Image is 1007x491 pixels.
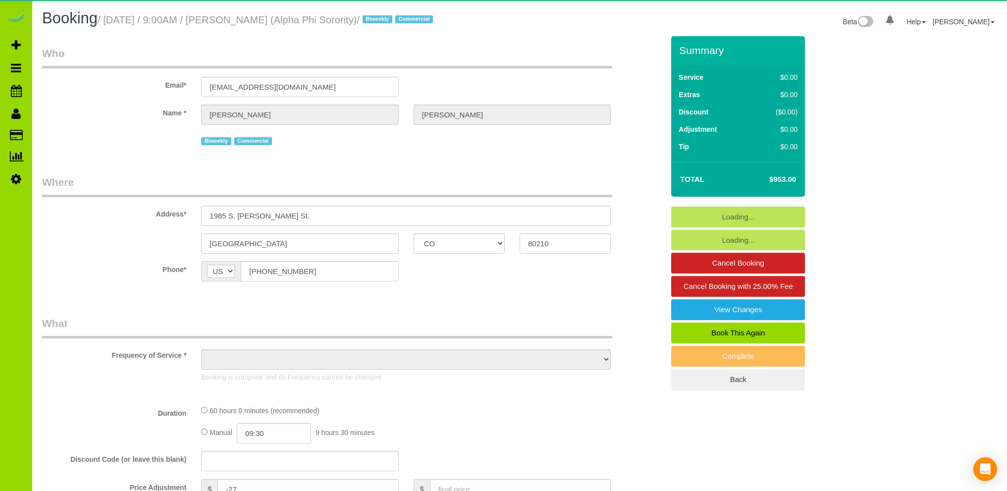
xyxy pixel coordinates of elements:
span: / [357,14,436,25]
a: View Changes [671,299,805,320]
label: Email* [35,77,194,90]
span: Booking [42,9,98,27]
input: Email* [201,77,398,97]
input: First Name* [201,105,398,125]
label: Discount Code (or leave this blank) [35,451,194,464]
label: Tip [679,142,689,152]
strong: Total [680,175,704,183]
label: Duration [35,405,194,418]
input: Phone* [241,261,398,281]
span: 9 hours 30 minutes [316,429,374,436]
p: Booking is complete and its Frequency cannot be changed [201,372,611,382]
a: Book This Again [671,323,805,343]
input: Last Name* [414,105,611,125]
input: City* [201,233,398,254]
input: Zip Code* [520,233,611,254]
div: $0.00 [755,124,797,134]
a: Beta [843,18,874,26]
legend: Where [42,175,612,197]
div: ($0.00) [755,107,797,117]
label: Adjustment [679,124,717,134]
a: Back [671,369,805,390]
img: New interface [857,16,873,29]
span: Biweekly [363,15,392,23]
label: Phone* [35,261,194,274]
label: Discount [679,107,708,117]
span: Manual [210,429,232,436]
span: Cancel Booking with 25.00% Fee [684,282,793,290]
label: Address* [35,206,194,219]
h4: $953.00 [740,175,796,184]
a: Cancel Booking with 25.00% Fee [671,276,805,297]
label: Extras [679,90,700,100]
small: / [DATE] / 9:00AM / [PERSON_NAME] (Alpha Phi Sorority) [98,14,436,25]
img: Automaid Logo [6,10,26,24]
a: Cancel Booking [671,253,805,273]
legend: Who [42,46,612,68]
div: $0.00 [755,142,797,152]
span: Biweekly [201,137,231,145]
legend: What [42,316,612,338]
span: Commercial [395,15,433,23]
div: $0.00 [755,90,797,100]
label: Frequency of Service * [35,347,194,360]
div: Open Intercom Messenger [973,457,997,481]
span: 60 hours 0 minutes (recommended) [210,407,319,415]
div: $0.00 [755,72,797,82]
label: Service [679,72,703,82]
a: [PERSON_NAME] [933,18,995,26]
a: Help [906,18,926,26]
label: Name * [35,105,194,118]
span: Commercial [234,137,272,145]
h3: Summary [679,45,800,56]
